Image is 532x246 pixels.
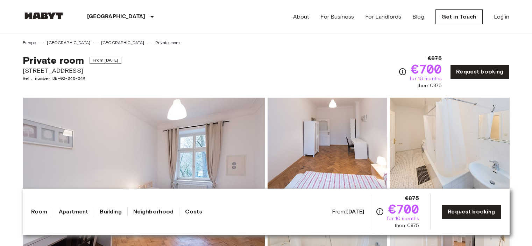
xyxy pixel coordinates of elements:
a: Blog [412,13,424,21]
span: Ref. number DE-02-040-04M [23,75,121,82]
svg: Check cost overview for full price breakdown. Please note that discounts apply to new joiners onl... [376,208,384,216]
a: Costs [185,208,202,216]
p: [GEOGRAPHIC_DATA] [87,13,146,21]
a: Private room [155,40,180,46]
a: Log in [494,13,510,21]
span: From [DATE] [90,57,121,64]
span: €700 [388,203,419,215]
span: for 10 months [410,75,442,82]
span: then €875 [417,82,442,89]
a: Neighborhood [133,208,174,216]
span: €875 [405,194,419,203]
a: Room [31,208,48,216]
a: [GEOGRAPHIC_DATA] [47,40,90,46]
img: Picture of unit DE-02-040-04M [268,98,387,189]
a: For Landlords [365,13,401,21]
a: Apartment [59,208,88,216]
img: Habyt [23,12,65,19]
svg: Check cost overview for full price breakdown. Please note that discounts apply to new joiners onl... [398,68,407,76]
span: then €875 [395,222,419,229]
a: Get in Touch [435,9,483,24]
span: €700 [411,63,442,75]
a: Europe [23,40,36,46]
span: Private room [23,54,84,66]
span: [STREET_ADDRESS] [23,66,121,75]
a: Request booking [450,64,509,79]
span: From: [332,208,364,216]
a: Building [100,208,121,216]
a: Request booking [442,204,501,219]
span: for 10 months [387,215,419,222]
a: [GEOGRAPHIC_DATA] [101,40,144,46]
img: Picture of unit DE-02-040-04M [390,98,510,189]
b: [DATE] [346,208,364,215]
a: About [293,13,310,21]
a: For Business [320,13,354,21]
span: €875 [428,54,442,63]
